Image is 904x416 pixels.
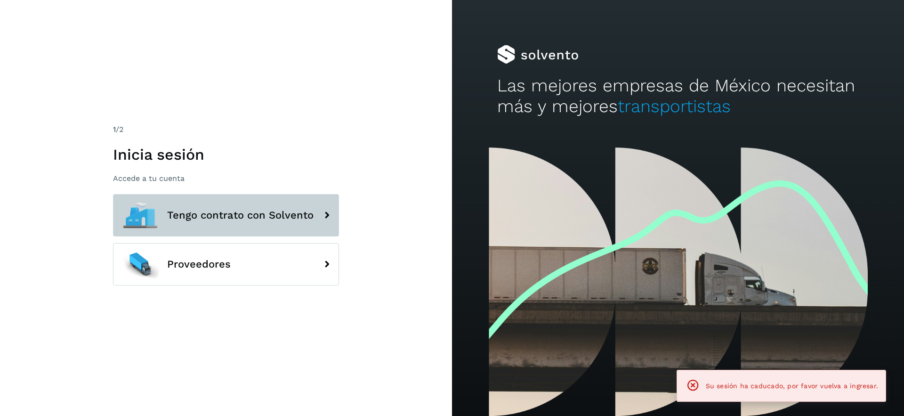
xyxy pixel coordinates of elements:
[113,125,116,134] span: 1
[113,146,339,163] h1: Inicia sesión
[113,174,339,183] p: Accede a tu cuenta
[497,75,859,117] h2: Las mejores empresas de México necesitan más y mejores
[113,243,339,285] button: Proveedores
[113,194,339,237] button: Tengo contrato con Solvento
[113,124,339,135] div: /2
[167,259,231,270] span: Proveedores
[706,382,878,390] span: Su sesión ha caducado, por favor vuelva a ingresar.
[167,210,314,221] span: Tengo contrato con Solvento
[618,96,731,116] span: transportistas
